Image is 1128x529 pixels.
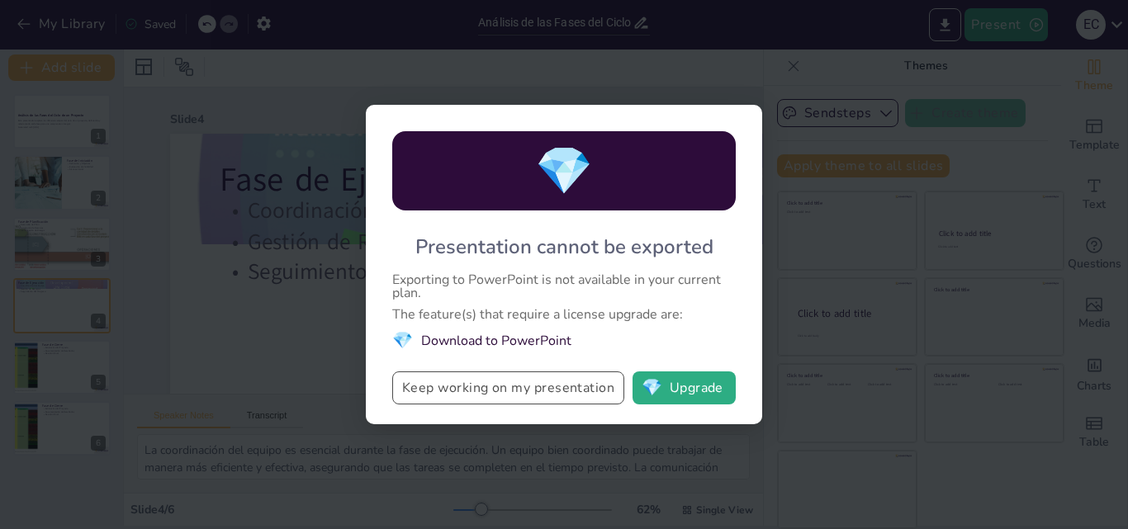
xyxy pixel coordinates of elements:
li: Download to PowerPoint [392,329,736,352]
div: Presentation cannot be exported [415,234,713,260]
button: Keep working on my presentation [392,371,624,404]
span: diamond [535,139,593,203]
div: Exporting to PowerPoint is not available in your current plan. [392,273,736,300]
button: diamondUpgrade [633,371,736,404]
span: diamond [642,380,662,396]
div: The feature(s) that require a license upgrade are: [392,308,736,321]
span: diamond [392,329,413,352]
